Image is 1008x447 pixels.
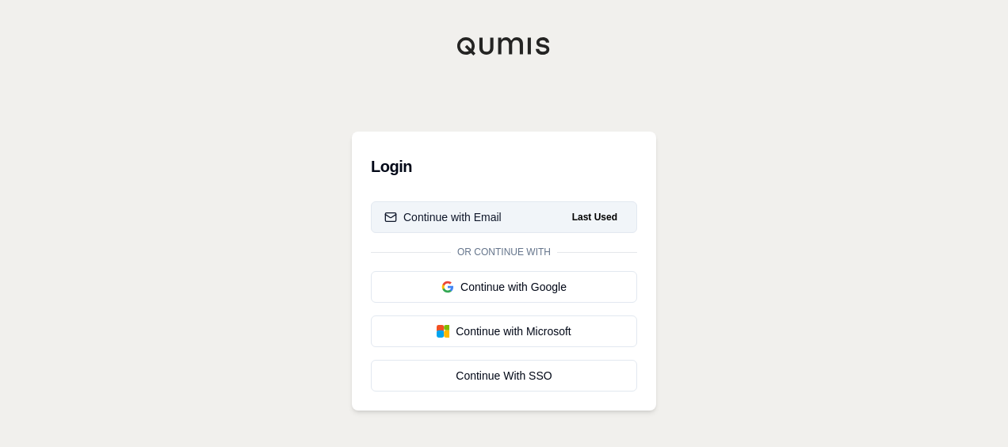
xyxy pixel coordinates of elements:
h3: Login [371,151,637,182]
div: Continue With SSO [384,368,624,384]
span: Or continue with [451,246,557,258]
button: Continue with Microsoft [371,315,637,347]
span: Last Used [566,208,624,227]
div: Continue with Email [384,209,502,225]
button: Continue with Google [371,271,637,303]
div: Continue with Microsoft [384,323,624,339]
button: Continue with EmailLast Used [371,201,637,233]
img: Qumis [456,36,552,55]
a: Continue With SSO [371,360,637,392]
div: Continue with Google [384,279,624,295]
